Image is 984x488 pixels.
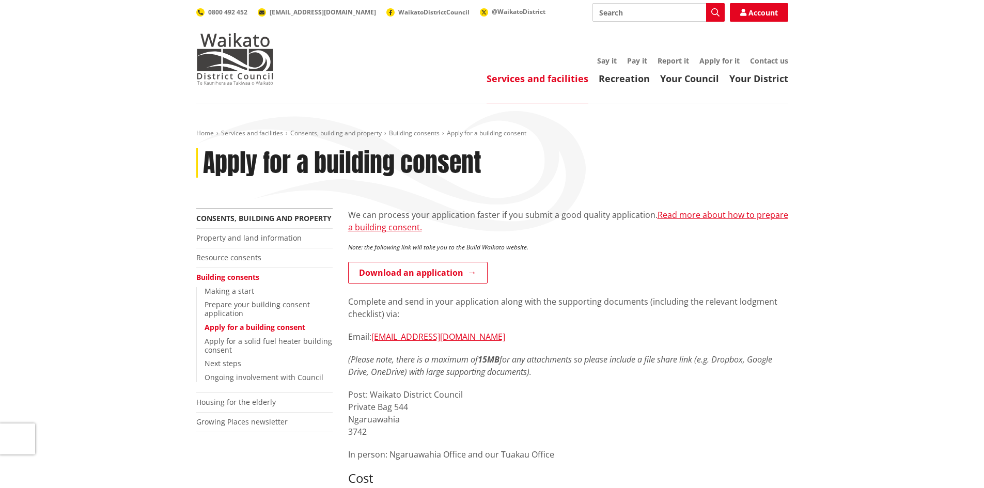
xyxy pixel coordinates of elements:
a: Building consents [196,272,259,282]
input: Search input [592,3,725,22]
span: WaikatoDistrictCouncil [398,8,470,17]
span: @WaikatoDistrict [492,7,545,16]
p: Post: Waikato District Council Private Bag 544 Ngaruawahia 3742 [348,388,788,438]
a: WaikatoDistrictCouncil [386,8,470,17]
span: 0800 492 452 [208,8,247,17]
a: [EMAIL_ADDRESS][DOMAIN_NAME] [258,8,376,17]
a: Your Council [660,72,719,85]
a: Home [196,129,214,137]
a: Services and facilities [221,129,283,137]
a: Ongoing involvement with Council [205,372,323,382]
img: Waikato District Council - Te Kaunihera aa Takiwaa o Waikato [196,33,274,85]
a: Services and facilities [487,72,588,85]
a: Next steps [205,358,241,368]
p: In person: Ngaruawahia Office and our Tuakau Office [348,448,788,461]
a: Apply for a solid fuel heater building consent​ [205,336,332,355]
a: Read more about how to prepare a building consent. [348,209,788,233]
a: Housing for the elderly [196,397,276,407]
a: Resource consents [196,253,261,262]
p: Email: [348,330,788,343]
a: [EMAIL_ADDRESS][DOMAIN_NAME] [371,331,505,342]
span: Apply for a building consent [447,129,526,137]
a: Making a start [205,286,254,296]
span: [EMAIL_ADDRESS][DOMAIN_NAME] [270,8,376,17]
a: 0800 492 452 [196,8,247,17]
a: @WaikatoDistrict [480,7,545,16]
strong: 15MB [478,354,499,365]
a: Apply for it [699,56,740,66]
a: Building consents [389,129,440,137]
a: Pay it [627,56,647,66]
a: Growing Places newsletter [196,417,288,427]
a: Apply for a building consent [205,322,305,332]
a: Property and land information [196,233,302,243]
a: Your District [729,72,788,85]
a: Download an application [348,262,488,284]
a: Say it [597,56,617,66]
h1: Apply for a building consent [203,148,481,178]
a: Consents, building and property [290,129,382,137]
a: Contact us [750,56,788,66]
a: Consents, building and property [196,213,332,223]
p: Complete and send in your application along with the supporting documents (including the relevant... [348,295,788,320]
em: (Please note, there is a maximum of for any attachments so please include a file share link (e.g.... [348,354,772,377]
a: Prepare your building consent application [205,300,310,318]
p: We can process your application faster if you submit a good quality application. [348,209,788,233]
a: Report it [658,56,689,66]
h3: Cost [348,471,788,486]
em: Note: the following link will take you to the Build Waikato website. [348,243,528,251]
nav: breadcrumb [196,129,788,138]
a: Account [730,3,788,22]
a: Recreation [599,72,650,85]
